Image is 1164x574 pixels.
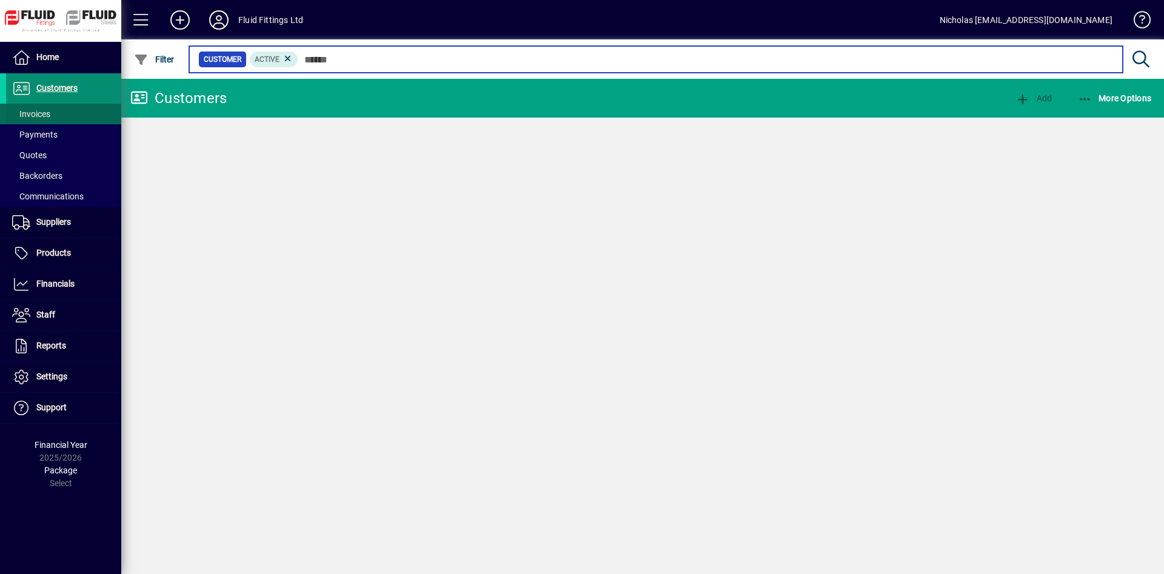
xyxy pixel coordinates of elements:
[204,53,241,65] span: Customer
[35,440,87,450] span: Financial Year
[36,217,71,227] span: Suppliers
[36,310,55,319] span: Staff
[6,186,121,207] a: Communications
[199,9,238,31] button: Profile
[12,192,84,201] span: Communications
[12,171,62,181] span: Backorders
[1075,87,1155,109] button: More Options
[6,207,121,238] a: Suppliers
[250,52,298,67] mat-chip: Activation Status: Active
[36,341,66,350] span: Reports
[6,104,121,124] a: Invoices
[1015,93,1052,103] span: Add
[134,55,175,64] span: Filter
[255,55,279,64] span: Active
[36,52,59,62] span: Home
[940,10,1112,30] div: Nicholas [EMAIL_ADDRESS][DOMAIN_NAME]
[130,88,227,108] div: Customers
[6,145,121,165] a: Quotes
[6,124,121,145] a: Payments
[6,165,121,186] a: Backorders
[36,402,67,412] span: Support
[36,248,71,258] span: Products
[1125,2,1149,42] a: Knowledge Base
[6,269,121,299] a: Financials
[6,238,121,269] a: Products
[6,42,121,73] a: Home
[6,331,121,361] a: Reports
[12,109,50,119] span: Invoices
[1078,93,1152,103] span: More Options
[44,466,77,475] span: Package
[12,130,58,139] span: Payments
[161,9,199,31] button: Add
[36,279,75,289] span: Financials
[238,10,303,30] div: Fluid Fittings Ltd
[36,83,78,93] span: Customers
[36,372,67,381] span: Settings
[131,48,178,70] button: Filter
[6,300,121,330] a: Staff
[6,393,121,423] a: Support
[12,150,47,160] span: Quotes
[6,362,121,392] a: Settings
[1012,87,1055,109] button: Add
